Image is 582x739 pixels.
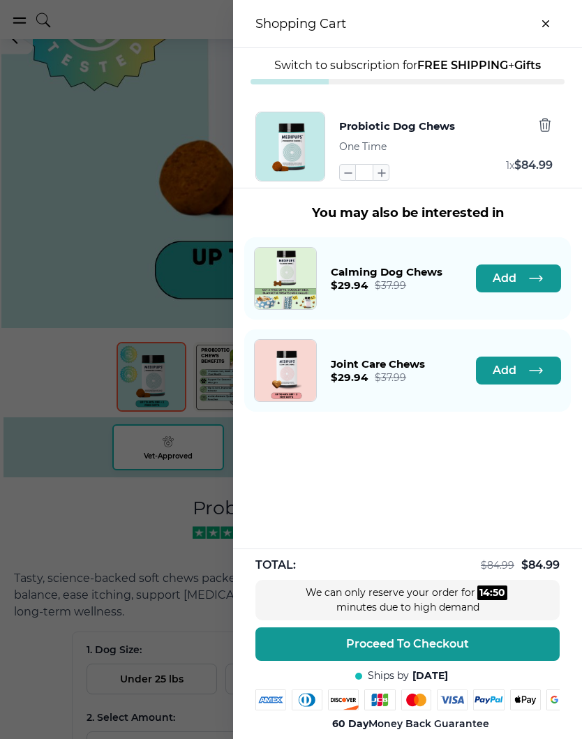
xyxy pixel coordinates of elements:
[339,117,455,135] button: Probiotic Dog Chews
[481,559,514,572] span: $ 84.99
[532,10,560,38] button: close-cart
[332,717,489,731] span: Money Back Guarantee
[401,689,432,710] img: mastercard
[255,558,296,573] span: TOTAL:
[254,339,317,402] a: Joint Care Chews
[521,558,560,572] span: $ 84.99
[510,689,541,710] img: apple
[368,669,409,682] span: Ships by
[476,357,561,385] button: Add
[493,585,505,600] div: 50
[254,247,317,310] a: Calming Dog Chews
[303,585,512,615] div: We can only reserve your order for minutes due to high demand
[546,689,578,710] img: google
[339,140,387,153] span: One Time
[493,364,516,378] span: Add
[331,371,368,384] span: $ 29.94
[256,112,324,181] img: Probiotic Dog Chews
[292,689,322,710] img: diners-club
[331,265,442,278] span: Calming Dog Chews
[331,278,368,292] span: $ 29.94
[477,585,507,600] div: :
[255,16,346,31] h3: Shopping Cart
[514,59,541,72] strong: Gifts
[437,689,468,710] img: visa
[493,271,516,285] span: Add
[274,59,541,72] span: Switch to subscription for +
[331,265,442,292] a: Calming Dog Chews$29.94$37.99
[244,205,571,221] h3: You may also be interested in
[476,264,561,292] button: Add
[255,248,316,309] img: Calming Dog Chews
[506,159,514,172] span: 1 x
[255,689,286,710] img: amex
[364,689,396,710] img: jcb
[473,689,505,710] img: paypal
[255,340,316,401] img: Joint Care Chews
[514,158,553,172] span: $ 84.99
[331,357,425,371] span: Joint Care Chews
[375,371,406,384] span: $ 37.99
[332,717,368,730] strong: 60 Day
[375,279,406,292] span: $ 37.99
[328,689,359,710] img: discover
[346,637,469,651] span: Proceed To Checkout
[417,59,508,72] strong: FREE SHIPPING
[255,627,560,661] button: Proceed To Checkout
[412,669,448,682] span: [DATE]
[331,357,425,384] a: Joint Care Chews$29.94$37.99
[479,585,490,600] div: 14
